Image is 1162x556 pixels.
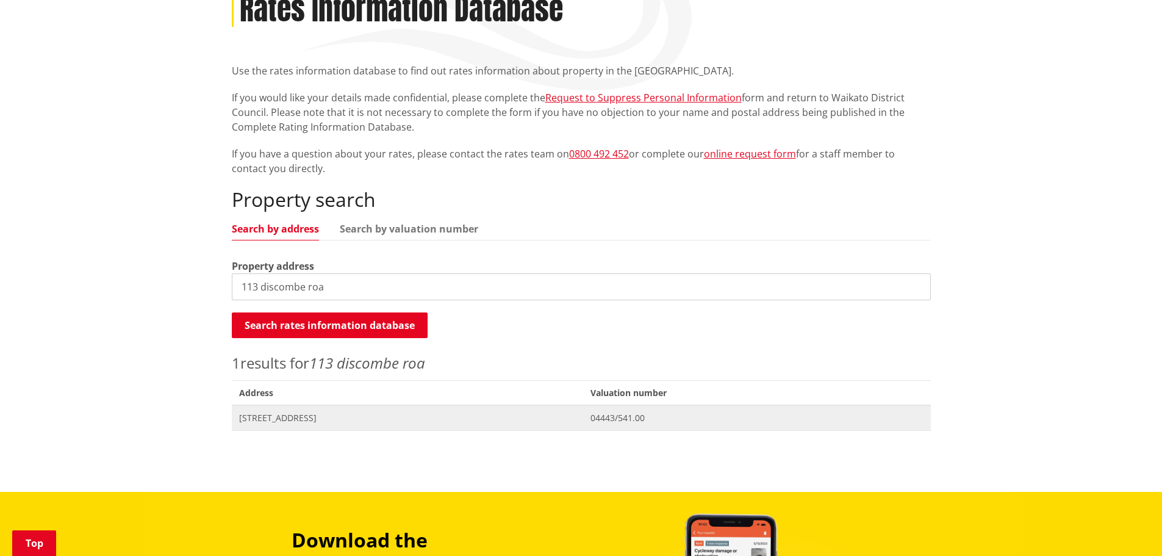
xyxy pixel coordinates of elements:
[232,352,931,374] p: results for
[583,380,930,405] span: Valuation number
[340,224,478,234] a: Search by valuation number
[232,146,931,176] p: If you have a question about your rates, please contact the rates team on or complete our for a s...
[704,147,796,161] a: online request form
[569,147,629,161] a: 0800 492 452
[232,312,428,338] button: Search rates information database
[309,353,425,373] em: 113 discombe roa
[232,405,931,430] a: [STREET_ADDRESS] 04443/541.00
[239,412,576,424] span: [STREET_ADDRESS]
[232,259,314,273] label: Property address
[590,412,923,424] span: 04443/541.00
[232,273,931,300] input: e.g. Duke Street NGARUAWAHIA
[232,224,319,234] a: Search by address
[1106,505,1150,549] iframe: Messenger Launcher
[545,91,742,104] a: Request to Suppress Personal Information
[232,63,931,78] p: Use the rates information database to find out rates information about property in the [GEOGRAPHI...
[12,530,56,556] a: Top
[232,353,240,373] span: 1
[232,188,931,211] h2: Property search
[232,380,584,405] span: Address
[232,90,931,134] p: If you would like your details made confidential, please complete the form and return to Waikato ...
